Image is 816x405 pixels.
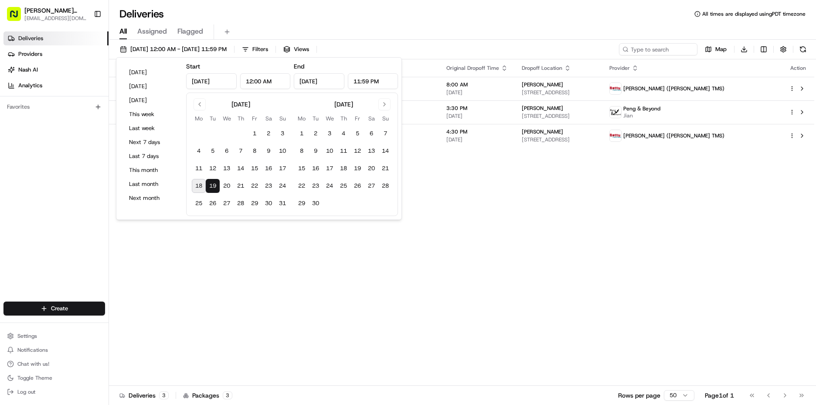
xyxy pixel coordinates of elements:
button: 15 [295,161,309,175]
span: Peng & Beyond [623,105,660,112]
th: Wednesday [220,114,234,123]
img: Wisdom Oko [9,127,23,144]
span: [PERSON_NAME] [522,105,563,112]
th: Tuesday [309,114,323,123]
button: Last month [125,178,177,190]
button: 5 [206,144,220,158]
button: This month [125,164,177,176]
th: Tuesday [206,114,220,123]
button: 8 [248,144,262,158]
span: Notifications [17,347,48,354]
button: 14 [378,144,392,158]
button: 7 [234,144,248,158]
label: End [294,62,304,70]
span: [DATE] [446,113,508,120]
th: Friday [350,114,364,123]
span: [PERSON_NAME] [522,81,563,88]
button: 21 [234,179,248,193]
span: [STREET_ADDRESS] [522,136,596,143]
button: 18 [337,161,350,175]
button: 3 [275,127,289,141]
span: Toggle Theme [17,374,52,381]
button: 22 [248,179,262,193]
span: Log out [17,388,35,395]
button: 7 [378,127,392,141]
button: Log out [3,386,105,398]
button: 18 [192,179,206,193]
button: 12 [350,144,364,158]
span: Providers [18,50,42,58]
span: Views [294,45,309,53]
button: 10 [275,144,289,158]
button: [DATE] [125,94,177,106]
button: 8 [295,144,309,158]
button: Create [3,302,105,316]
th: Wednesday [323,114,337,123]
button: [DATE] [125,80,177,93]
button: 25 [192,196,206,210]
a: Nash AI [3,63,109,77]
button: 17 [323,161,337,175]
button: Start new chat [148,86,159,96]
button: 16 [262,161,275,175]
div: [DATE] [231,100,250,109]
span: All [119,26,127,37]
span: 4:30 PM [446,128,508,135]
button: Map [701,43,731,55]
span: Original Dropoff Time [446,65,499,72]
span: [DATE] [446,136,508,143]
button: [DATE] [125,66,177,79]
div: Deliveries [119,391,169,400]
a: Powered byPylon [61,216,105,223]
span: [DATE] [99,135,117,142]
span: [PERSON_NAME] ([PERSON_NAME] TMS) [623,85,724,92]
div: Action [789,65,807,72]
button: Chat with us! [3,358,105,370]
span: [DATE] [77,159,95,166]
button: 11 [337,144,350,158]
button: 17 [275,161,289,175]
p: Welcome 👋 [9,35,159,49]
p: Rows per page [618,391,660,400]
th: Saturday [262,114,275,123]
span: [PERSON_NAME] ([PERSON_NAME] TMS) [623,132,724,139]
button: 26 [350,179,364,193]
img: 1736555255976-a54dd68f-1ca7-489b-9aae-adbdc363a1c4 [17,159,24,166]
span: [EMAIL_ADDRESS][DOMAIN_NAME] [24,15,87,22]
img: profile_peng_cartwheel.jpg [610,106,621,118]
img: 1736555255976-a54dd68f-1ca7-489b-9aae-adbdc363a1c4 [17,136,24,143]
button: 2 [309,127,323,141]
div: 3 [223,391,232,399]
span: Filters [252,45,268,53]
div: Start new chat [39,83,143,92]
span: Wisdom [PERSON_NAME] [27,135,93,142]
div: Packages [183,391,232,400]
span: Settings [17,333,37,340]
button: 28 [378,179,392,193]
button: 19 [350,161,364,175]
span: [DATE] [446,89,508,96]
button: [PERSON_NAME] Markets [24,6,87,15]
button: 10 [323,144,337,158]
button: 6 [220,144,234,158]
button: See all [135,112,159,122]
button: 20 [220,179,234,193]
button: 20 [364,161,378,175]
button: 14 [234,161,248,175]
button: Views [279,43,313,55]
button: 13 [364,144,378,158]
button: 23 [262,179,275,193]
input: Type to search [619,43,697,55]
span: [PERSON_NAME] [27,159,71,166]
input: Time [240,73,291,89]
span: [STREET_ADDRESS] [522,113,596,120]
img: Liam S. [9,151,23,165]
button: 1 [248,127,262,141]
button: 3 [323,127,337,141]
a: 💻API Documentation [70,192,143,207]
button: 28 [234,196,248,210]
button: Next 7 days [125,136,177,148]
img: Nash [9,9,26,26]
th: Sunday [378,114,392,123]
button: Go to previous month [194,98,206,110]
